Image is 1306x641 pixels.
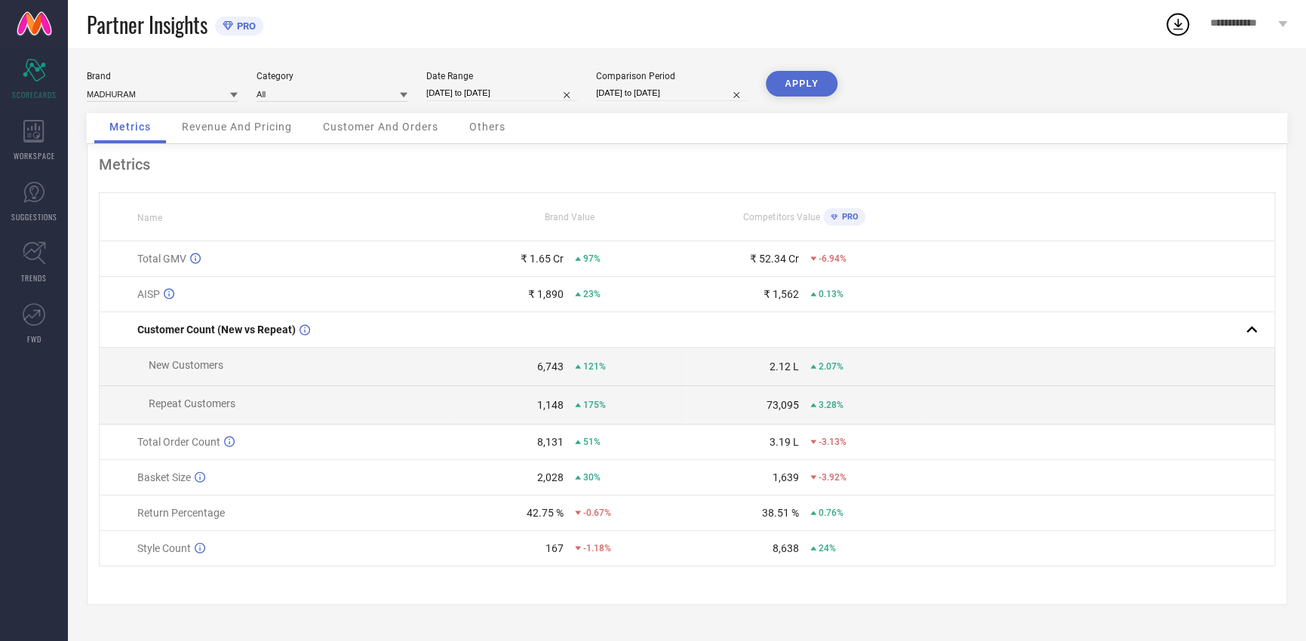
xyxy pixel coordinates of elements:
div: 8,131 [537,436,564,448]
div: Category [257,71,407,81]
span: Competitors Value [743,212,819,222]
span: Total GMV [137,253,186,265]
div: 1,148 [537,399,564,411]
span: Return Percentage [137,507,225,519]
span: 2.07% [819,361,844,372]
span: -3.13% [819,437,847,447]
span: Total Order Count [137,436,220,448]
span: 97% [583,253,601,264]
div: Open download list [1164,11,1191,38]
div: Date Range [426,71,577,81]
div: 2.12 L [770,360,799,373]
span: 51% [583,437,601,447]
div: 8,638 [773,542,799,554]
span: Brand Value [545,212,595,222]
div: Comparison Period [596,71,747,81]
button: APPLY [766,71,837,97]
span: Revenue And Pricing [182,121,292,133]
span: -0.67% [583,508,611,518]
span: Customer Count (New vs Repeat) [137,324,296,336]
div: 3.19 L [770,436,799,448]
span: 3.28% [819,400,844,410]
div: ₹ 1,890 [528,288,564,300]
div: 1,639 [773,471,799,483]
div: 38.51 % [762,507,799,519]
span: New Customers [149,359,223,371]
span: Others [469,121,505,133]
span: 0.13% [819,289,844,299]
span: Style Count [137,542,191,554]
span: Metrics [109,121,151,133]
span: 24% [819,543,836,554]
span: PRO [837,212,858,222]
div: 2,028 [537,471,564,483]
span: WORKSPACE [14,150,55,161]
div: Brand [87,71,238,81]
span: 30% [583,472,601,483]
span: Customer And Orders [323,121,438,133]
input: Select comparison period [596,85,747,101]
div: 42.75 % [527,507,564,519]
div: ₹ 1,562 [764,288,799,300]
span: -6.94% [819,253,847,264]
div: 167 [545,542,564,554]
div: 6,743 [537,360,564,373]
span: 121% [583,361,606,372]
span: SUGGESTIONS [11,211,57,222]
span: 0.76% [819,508,844,518]
div: Metrics [99,155,1275,173]
span: Repeat Customers [149,397,235,409]
span: Name [137,213,162,223]
span: PRO [233,20,256,32]
div: ₹ 1.65 Cr [521,253,564,265]
span: AISP [137,288,160,300]
span: 23% [583,289,601,299]
span: Partner Insights [87,9,207,40]
span: Basket Size [137,471,191,483]
span: -3.92% [819,472,847,483]
span: SCORECARDS [12,89,57,100]
span: 175% [583,400,606,410]
input: Select date range [426,85,577,101]
span: TRENDS [21,272,47,284]
div: 73,095 [767,399,799,411]
div: ₹ 52.34 Cr [750,253,799,265]
span: -1.18% [583,543,611,554]
span: FWD [27,333,41,345]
